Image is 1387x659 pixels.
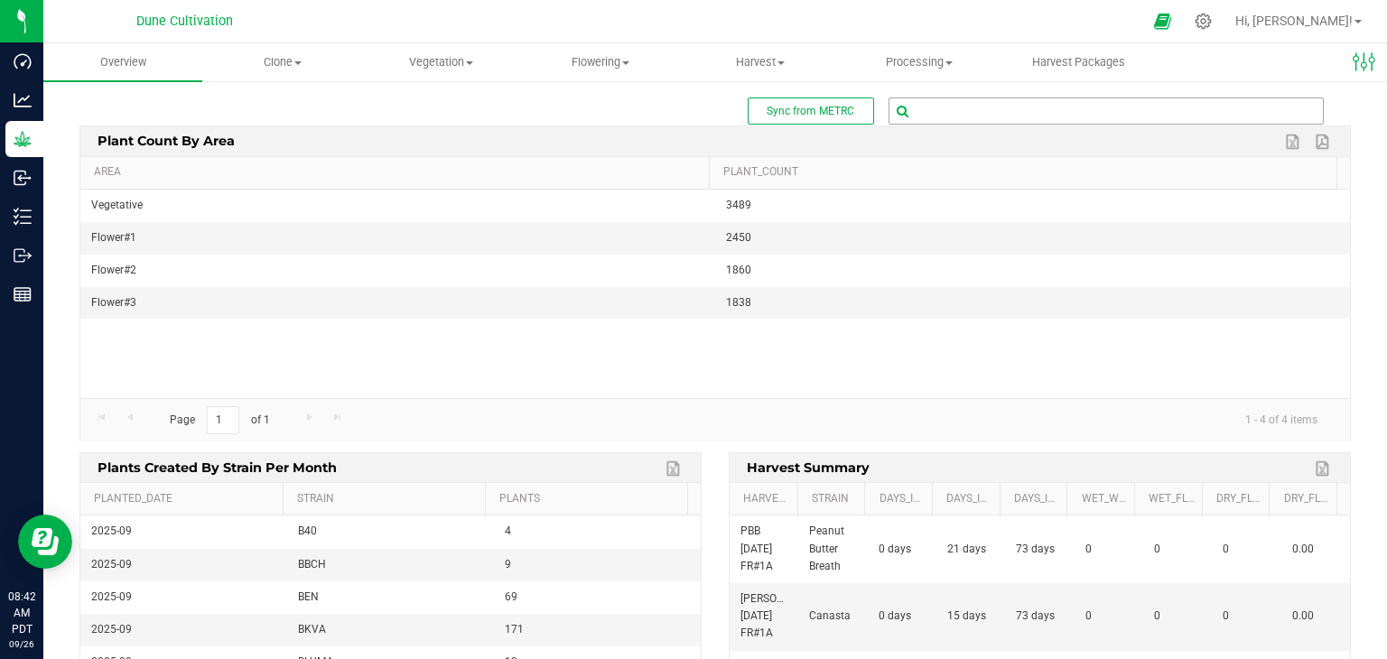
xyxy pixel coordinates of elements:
inline-svg: Inbound [14,169,32,187]
span: Plant count by area [93,126,240,154]
span: Harvest Packages [1008,54,1150,70]
inline-svg: Grow [14,130,32,148]
inline-svg: Inventory [14,208,32,226]
span: Page of 1 [154,406,284,434]
a: Harvest [681,43,840,81]
td: Flower#3 [80,287,715,319]
td: 2025-09 [80,549,287,581]
a: Export to Excel [1310,457,1337,480]
input: 1 [207,406,239,434]
a: Strain [297,492,478,506]
inline-svg: Analytics [14,91,32,109]
span: Sync from METRC [767,105,854,117]
td: 0 days [868,583,936,651]
a: Days_in_Vegetation [946,492,992,506]
td: 0 [1143,583,1212,651]
a: Overview [43,43,202,81]
a: Dry_Flower_by_Plant [1284,492,1330,506]
a: Harvest Packages [999,43,1158,81]
span: Clone [203,54,360,70]
td: 0 [1075,583,1143,651]
td: 2025-09 [80,614,287,646]
a: Vegetation [362,43,521,81]
td: PBB [DATE] FR#1A [730,515,798,583]
td: 69 [494,581,701,614]
span: Hi, [PERSON_NAME]! [1235,14,1353,28]
td: 0 [1212,515,1280,583]
td: 73 days [1005,583,1074,651]
input: Search Plant ID or Group ID, Group Nickname, Plant Batch ID... [889,98,1323,124]
td: BBCH [287,549,494,581]
button: Sync from METRC [748,97,874,125]
a: Wet_Flower_Weight [1149,492,1195,506]
td: B40 [287,515,494,548]
td: 2450 [715,222,1350,255]
a: Export to Excel [661,457,688,480]
inline-svg: Reports [14,285,32,303]
td: 0 [1212,583,1280,651]
td: 2025-09 [80,515,287,548]
td: Peanut Butter Breath [798,515,867,583]
td: 4 [494,515,701,548]
td: 1838 [715,287,1350,319]
td: 0.00 [1281,583,1350,651]
a: Plants [499,492,680,506]
td: 73 days [1005,515,1074,583]
span: Flowering [522,54,679,70]
td: Vegetative [80,190,715,222]
td: 21 days [936,515,1005,583]
span: 1 - 4 of 4 items [1231,406,1332,433]
td: 3489 [715,190,1350,222]
inline-svg: Dashboard [14,52,32,70]
td: 9 [494,549,701,581]
td: Canasta [798,583,867,651]
span: Overview [76,54,171,70]
td: 15 days [936,583,1005,651]
a: Export to PDF [1310,130,1337,153]
td: 171 [494,614,701,646]
span: Plants created by strain per month [93,453,342,481]
span: Harvest Summary [742,453,875,481]
a: Processing [840,43,999,81]
inline-svg: Outbound [14,246,32,265]
td: 0 days [868,515,936,583]
a: Clone [202,43,361,81]
a: Days_in_Cloning [880,492,926,506]
span: Open Ecommerce Menu [1142,4,1183,39]
span: Dune Cultivation [136,14,233,29]
span: Harvest [682,54,839,70]
a: Export to Excel [1280,130,1308,153]
td: 0 [1075,515,1143,583]
p: 08:42 AM PDT [8,589,35,637]
div: Manage settings [1192,13,1215,30]
p: 09/26 [8,637,35,651]
a: Wet_Whole_Weight [1082,492,1128,506]
td: BKVA [287,614,494,646]
a: Area [94,165,702,180]
td: 1860 [715,255,1350,287]
td: BEN [287,581,494,614]
a: Strain [812,492,858,506]
td: Flower#1 [80,222,715,255]
td: [PERSON_NAME] [DATE] FR#1A [730,583,798,651]
span: Processing [841,54,998,70]
td: 0 [1143,515,1212,583]
a: Plant_Count [723,165,1330,180]
iframe: Resource center [18,515,72,569]
a: Dry_Flower_Weight [1216,492,1262,506]
a: Planted_Date [94,492,275,506]
span: Vegetation [363,54,520,70]
a: Flowering [521,43,680,81]
td: Flower#2 [80,255,715,287]
a: Harvest [743,492,790,506]
td: 2025-09 [80,581,287,614]
td: 0.00 [1281,515,1350,583]
a: Days_in_Flowering [1014,492,1060,506]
